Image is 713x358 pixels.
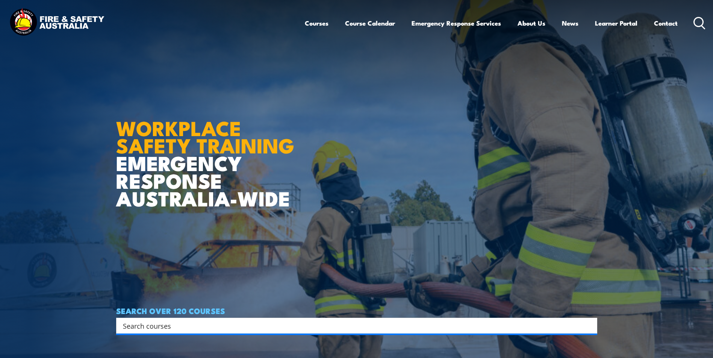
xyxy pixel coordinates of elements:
a: News [562,13,578,33]
a: Course Calendar [345,13,395,33]
a: About Us [518,13,545,33]
input: Search input [123,320,581,331]
h1: EMERGENCY RESPONSE AUSTRALIA-WIDE [116,100,300,207]
a: Contact [654,13,678,33]
button: Search magnifier button [584,320,595,331]
h4: SEARCH OVER 120 COURSES [116,306,597,315]
a: Learner Portal [595,13,637,33]
form: Search form [124,320,582,331]
a: Courses [305,13,328,33]
a: Emergency Response Services [412,13,501,33]
strong: WORKPLACE SAFETY TRAINING [116,112,294,161]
